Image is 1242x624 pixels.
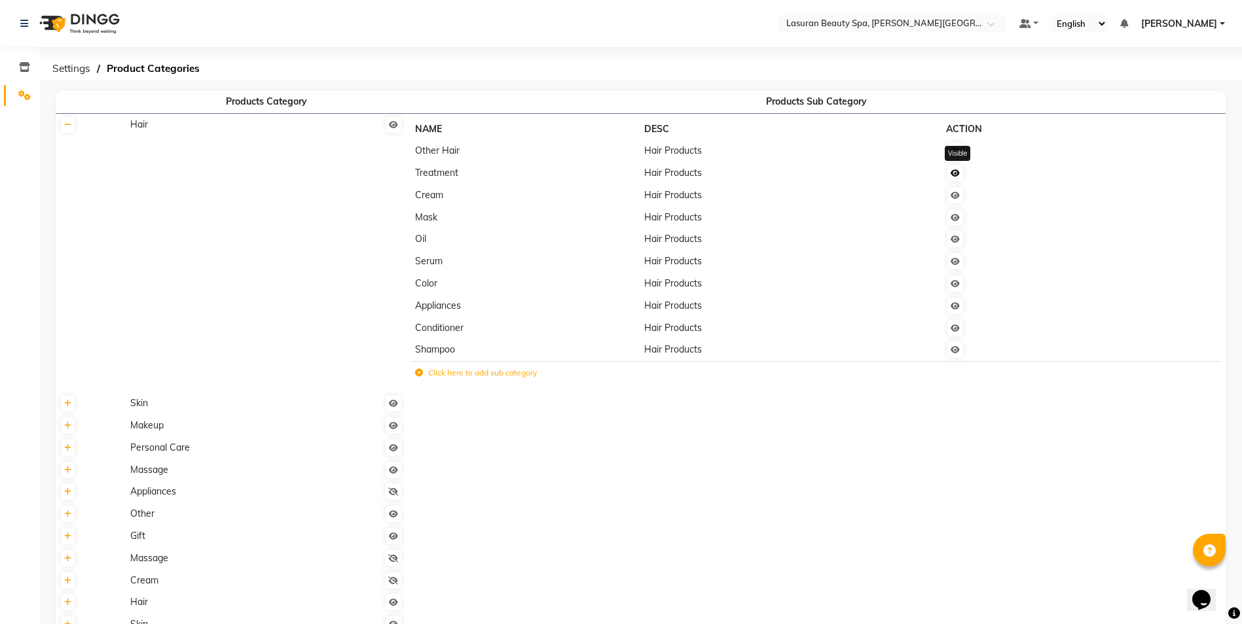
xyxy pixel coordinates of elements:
[130,552,168,564] span: Massage
[644,255,702,267] span: Hair Products
[415,255,443,267] span: Serum
[130,397,148,409] span: Skin
[415,145,460,156] span: Other Hair
[130,508,155,519] span: Other
[644,322,702,334] span: Hair Products
[415,189,443,201] span: Cream
[644,167,702,179] span: Hair Products
[644,145,702,156] span: Hair Products
[130,419,164,431] span: Makeup
[644,277,702,289] span: Hair Products
[130,574,158,586] span: Cream
[130,442,190,453] span: Personal Care
[1141,17,1217,31] span: [PERSON_NAME]
[640,118,942,140] th: DESC
[415,167,458,179] span: Treatment
[46,57,97,80] span: Settings
[130,596,148,608] span: Hair
[407,91,1226,113] th: Products Sub Category
[644,211,702,223] span: Hair Products
[415,343,455,355] span: Shampoo
[644,300,702,311] span: Hair Products
[644,233,702,245] span: Hair Products
[415,322,464,334] span: Conditioner
[33,5,123,42] img: logo
[130,118,148,130] span: Hair
[415,277,437,289] span: Color
[411,118,640,140] th: NAME
[415,211,437,223] span: Mask
[945,146,970,161] div: Visible
[644,343,702,355] span: Hair Products
[130,485,176,497] span: Appliances
[942,118,1145,140] th: ACTION
[644,189,702,201] span: Hair Products
[415,367,537,379] label: Click here to add sub category
[415,233,426,245] span: Oil
[1187,572,1229,611] iframe: chat widget
[415,300,461,311] span: Appliances
[100,57,206,80] span: Product Categories
[130,464,168,476] span: Massage
[130,530,145,542] span: Gift
[126,91,407,113] th: Products Category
